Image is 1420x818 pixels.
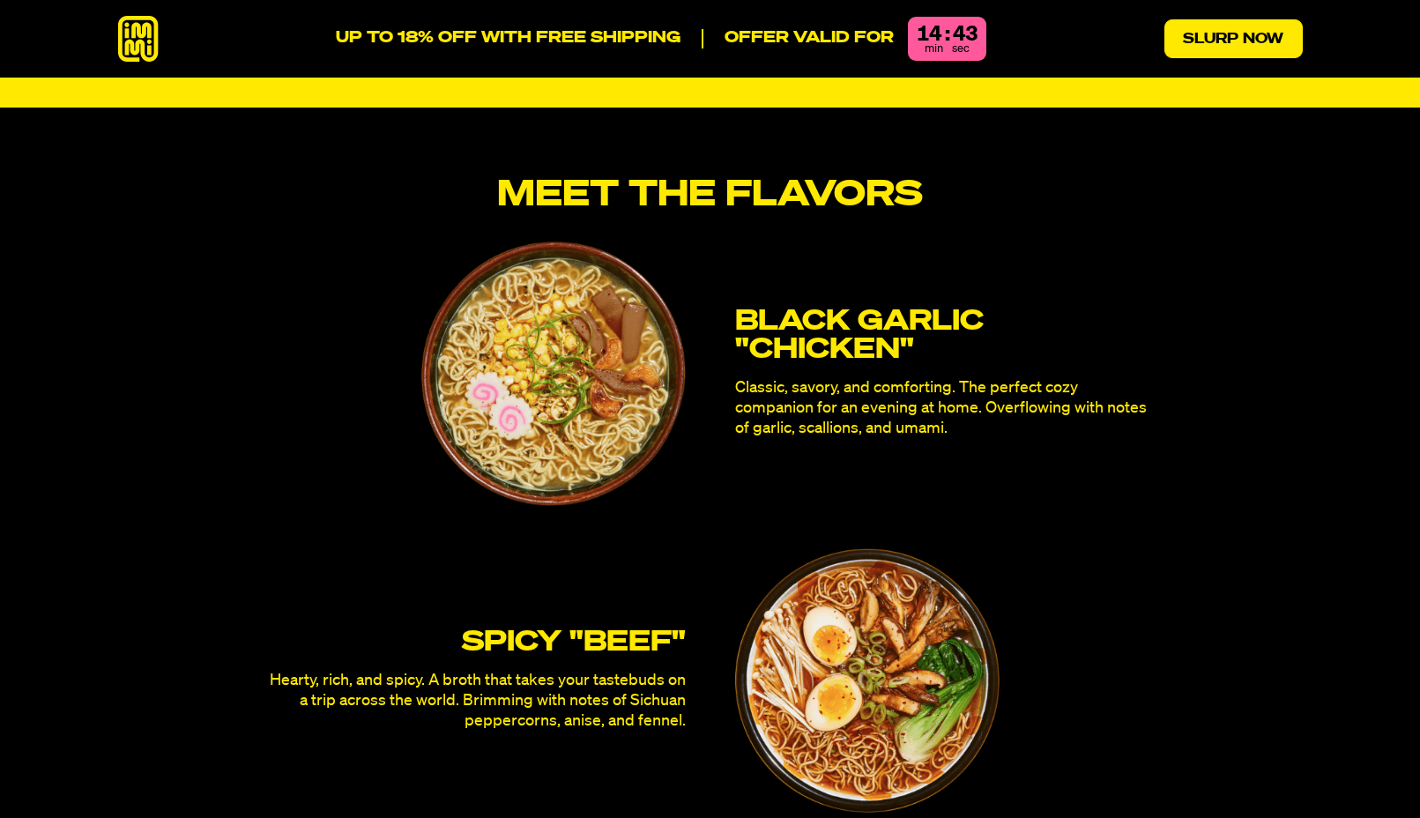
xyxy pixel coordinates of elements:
[270,628,686,657] h3: SPICY "BEEF"
[421,242,686,506] img: Black Garlic
[925,43,943,55] span: min
[735,308,1151,364] h3: Black Garlic "Chicken"
[945,24,949,45] div: :
[336,29,680,48] p: UP TO 18% OFF WITH FREE SHIPPING
[9,736,186,809] iframe: Marketing Popup
[702,29,894,48] p: Offer valid for
[952,43,970,55] span: sec
[917,24,941,45] div: 14
[270,671,686,732] p: Hearty, rich, and spicy. A broth that takes your tastebuds on a trip across the world. Brimming w...
[1164,19,1303,58] a: Slurp Now
[735,378,1151,440] p: Classic, savory, and comforting. The perfect cozy companion for an evening at home. Overflowing w...
[118,178,1303,213] h2: Meet the flavors
[953,24,978,45] div: 43
[735,548,1000,813] img: SPICY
